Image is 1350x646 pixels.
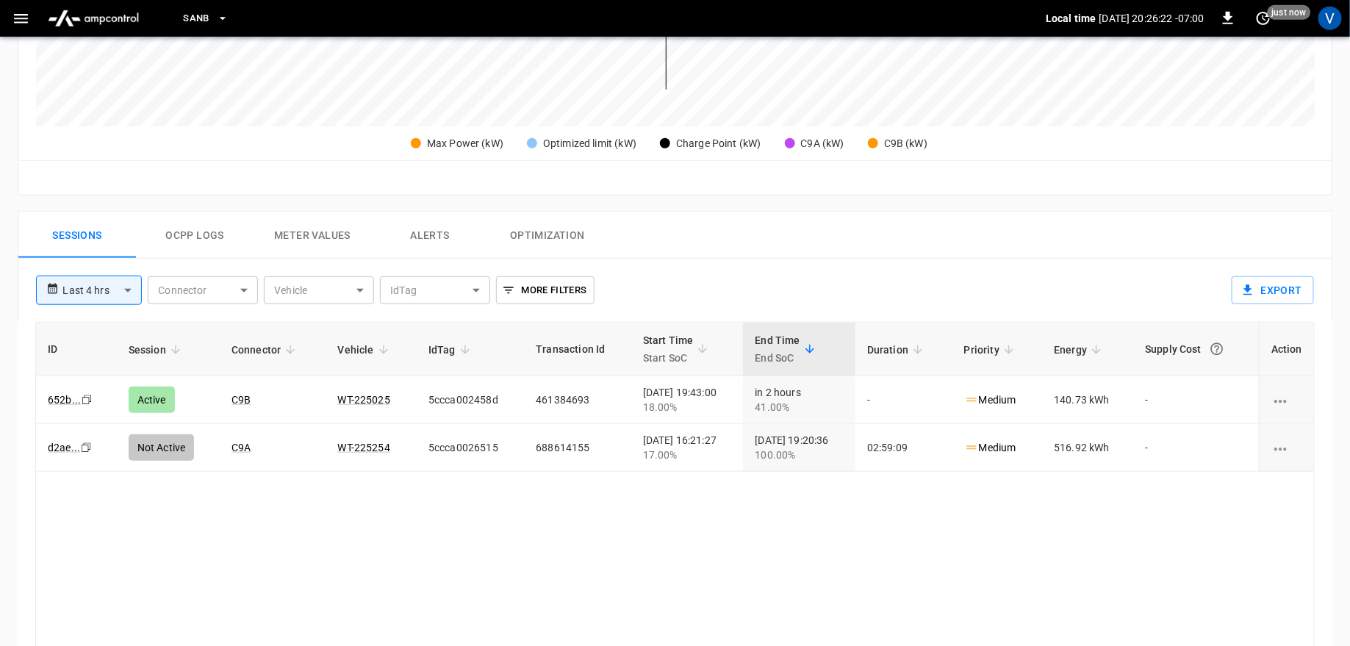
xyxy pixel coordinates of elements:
div: Charge Point (kW) [676,136,761,151]
p: End SoC [755,349,800,367]
th: ID [36,323,117,376]
a: WT-225254 [338,442,390,453]
td: - [1133,424,1259,472]
a: WT-225025 [338,394,390,406]
p: Local time [1046,11,1096,26]
span: just now [1268,5,1311,20]
a: 652b... [48,394,81,406]
p: Start SoC [643,349,694,367]
a: d2ae... [48,442,80,453]
td: 140.73 kWh [1042,376,1133,424]
th: Action [1259,323,1314,376]
div: charging session options [1271,440,1302,455]
img: ampcontrol.io logo [42,4,145,32]
a: C9B [231,394,251,406]
span: End TimeEnd SoC [755,331,819,367]
div: copy [80,392,95,408]
div: End Time [755,331,800,367]
td: - [855,376,952,424]
button: Alerts [371,212,489,259]
span: Priority [964,341,1019,359]
p: [DATE] 20:26:22 -07:00 [1099,11,1204,26]
table: sessions table [36,323,1314,472]
div: in 2 hours [755,385,844,414]
span: Energy [1054,341,1106,359]
div: Not Active [129,434,195,461]
td: 461384693 [524,376,631,424]
span: SanB [183,10,209,27]
div: [DATE] 19:20:36 [755,433,844,462]
div: 100.00% [755,448,844,462]
div: 41.00% [755,400,844,414]
p: Medium [964,392,1016,408]
button: Meter Values [254,212,371,259]
div: Optimized limit (kW) [543,136,636,151]
button: SanB [177,4,234,33]
td: 02:59:09 [855,424,952,472]
div: [DATE] 16:21:27 [643,433,732,462]
span: Duration [867,341,927,359]
button: Ocpp logs [136,212,254,259]
td: 688614155 [524,424,631,472]
td: - [1133,376,1259,424]
button: Export [1232,276,1314,304]
button: The cost of your charging session based on your supply rates [1204,336,1230,362]
div: Active [129,387,175,413]
button: set refresh interval [1252,7,1275,30]
div: C9A (kW) [801,136,844,151]
button: More Filters [496,276,594,304]
span: Start TimeStart SoC [643,331,713,367]
div: [DATE] 19:43:00 [643,385,732,414]
div: Last 4 hrs [62,276,142,304]
div: Start Time [643,331,694,367]
td: 5ccca0026515 [417,424,524,472]
td: 516.92 kWh [1042,424,1133,472]
p: Medium [964,440,1016,456]
th: Transaction Id [524,323,631,376]
button: Optimization [489,212,606,259]
a: C9A [231,442,251,453]
div: copy [79,439,94,456]
span: IdTag [428,341,475,359]
span: Vehicle [338,341,393,359]
td: 5ccca002458d [417,376,524,424]
div: C9B (kW) [884,136,927,151]
span: Connector [231,341,300,359]
div: Max Power (kW) [427,136,503,151]
div: 17.00% [643,448,732,462]
div: charging session options [1271,392,1302,407]
div: Supply Cost [1145,336,1247,362]
div: 18.00% [643,400,732,414]
button: Sessions [18,212,136,259]
span: Session [129,341,185,359]
div: profile-icon [1318,7,1342,30]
